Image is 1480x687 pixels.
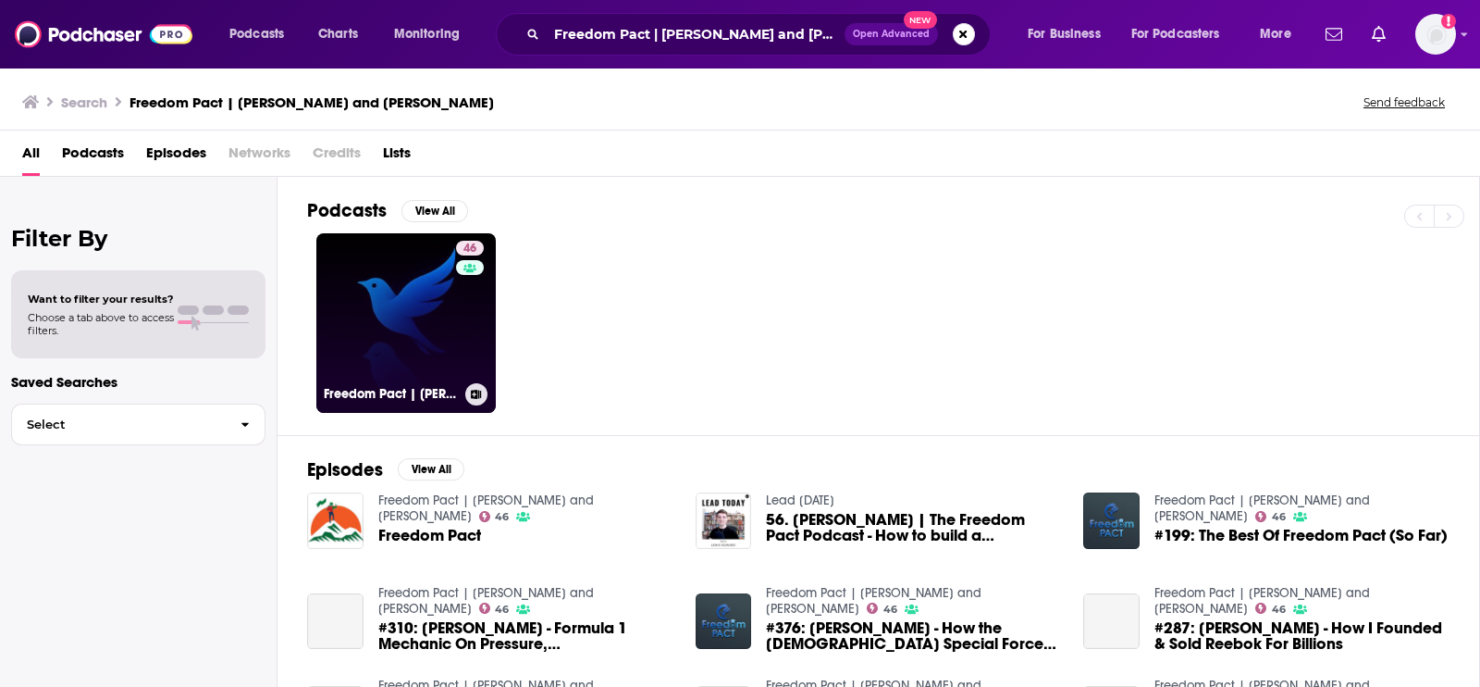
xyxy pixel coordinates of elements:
a: Freedom Pact | Joseph and Lewis [378,493,594,524]
span: 46 [1272,513,1286,521]
a: 46 [1255,603,1286,614]
a: Lists [383,138,411,176]
span: Choose a tab above to access filters. [28,311,174,337]
input: Search podcasts, credits, & more... [547,19,845,49]
img: #199: The Best Of Freedom Pact (So Far) [1083,493,1140,549]
a: Charts [306,19,369,49]
h2: Filter By [11,225,265,252]
a: Freedom Pact | Joseph and Lewis [1154,585,1370,617]
a: Freedom Pact | Joseph and Lewis [766,585,981,617]
a: #199: The Best Of Freedom Pact (So Far) [1154,528,1448,543]
img: Podchaser - Follow, Share and Rate Podcasts [15,17,192,52]
span: #287: [PERSON_NAME] - How I Founded & Sold Reebok For Billions [1154,620,1449,652]
span: #310: [PERSON_NAME] - Formula 1 Mechanic On Pressure, [PERSON_NAME], High Performance & More [378,620,673,652]
span: Want to filter your results? [28,293,174,306]
h3: Freedom Pact | [PERSON_NAME] and [PERSON_NAME] [324,386,458,402]
a: All [22,138,40,176]
span: 46 [495,606,509,614]
a: 46 [867,603,897,614]
span: Open Advanced [853,30,930,39]
button: open menu [1119,19,1247,49]
a: PodcastsView All [307,199,468,222]
span: New [904,11,937,29]
button: Show profile menu [1415,14,1456,55]
p: Saved Searches [11,373,265,391]
span: Podcasts [229,21,284,47]
button: Open AdvancedNew [845,23,938,45]
svg: Add a profile image [1441,14,1456,29]
span: Monitoring [394,21,460,47]
a: 56. Lewis Edward | The Freedom Pact Podcast - How to build a meaningful podcast [766,512,1061,543]
a: 46Freedom Pact | [PERSON_NAME] and [PERSON_NAME] [316,233,496,413]
button: Select [11,404,265,445]
button: Send feedback [1358,94,1450,110]
button: View All [398,458,464,481]
span: 46 [463,240,476,258]
button: open menu [1247,19,1314,49]
img: User Profile [1415,14,1456,55]
span: 56. [PERSON_NAME] | The Freedom Pact Podcast - How to build a meaningful podcast [766,512,1061,543]
span: Charts [318,21,358,47]
span: For Podcasters [1131,21,1220,47]
h3: Search [61,94,107,111]
span: For Business [1028,21,1101,47]
button: open menu [1015,19,1124,49]
span: 46 [883,606,897,614]
a: 46 [479,603,510,614]
a: #310: Marc Priestley - Formula 1 Mechanic On Pressure, Lewis Hamilton, High Performance & More [378,620,673,652]
button: open menu [216,19,308,49]
div: Search podcasts, credits, & more... [513,13,1008,56]
button: open menu [381,19,484,49]
a: #310: Marc Priestley - Formula 1 Mechanic On Pressure, Lewis Hamilton, High Performance & More [307,593,364,650]
a: 46 [479,511,510,522]
span: 46 [1272,606,1286,614]
h3: Freedom Pact | [PERSON_NAME] and [PERSON_NAME] [129,94,494,111]
a: Lead Today [766,493,834,508]
span: #376: [PERSON_NAME] - How the [DEMOGRAPHIC_DATA] Special Forces Changed The World Forever [766,620,1061,652]
a: 46 [1255,511,1286,522]
img: 56. Lewis Edward | The Freedom Pact Podcast - How to build a meaningful podcast [696,493,752,549]
button: View All [401,200,468,222]
h2: Episodes [307,458,383,481]
a: 46 [456,241,484,256]
a: #287: Joseph William Foster - How I Founded & Sold Reebok For Billions [1083,593,1140,650]
span: Credits [313,138,361,176]
img: #376: Damien Lewis - How the British Special Forces Changed The World Forever [696,593,752,650]
span: More [1260,21,1291,47]
h2: Podcasts [307,199,387,222]
a: EpisodesView All [307,458,464,481]
a: Show notifications dropdown [1364,19,1393,50]
span: 46 [495,513,509,521]
a: Podcasts [62,138,124,176]
img: Freedom Pact [307,493,364,549]
span: Select [12,418,226,431]
a: Episodes [146,138,206,176]
span: Logged in as nicole.koremenos [1415,14,1456,55]
a: Freedom Pact [378,528,481,543]
a: Show notifications dropdown [1318,19,1350,50]
a: Freedom Pact | Joseph and Lewis [378,585,594,617]
span: Networks [228,138,290,176]
a: Freedom Pact | Joseph and Lewis [1154,493,1370,524]
a: #287: Joseph William Foster - How I Founded & Sold Reebok For Billions [1154,620,1449,652]
a: #376: Damien Lewis - How the British Special Forces Changed The World Forever [766,620,1061,652]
